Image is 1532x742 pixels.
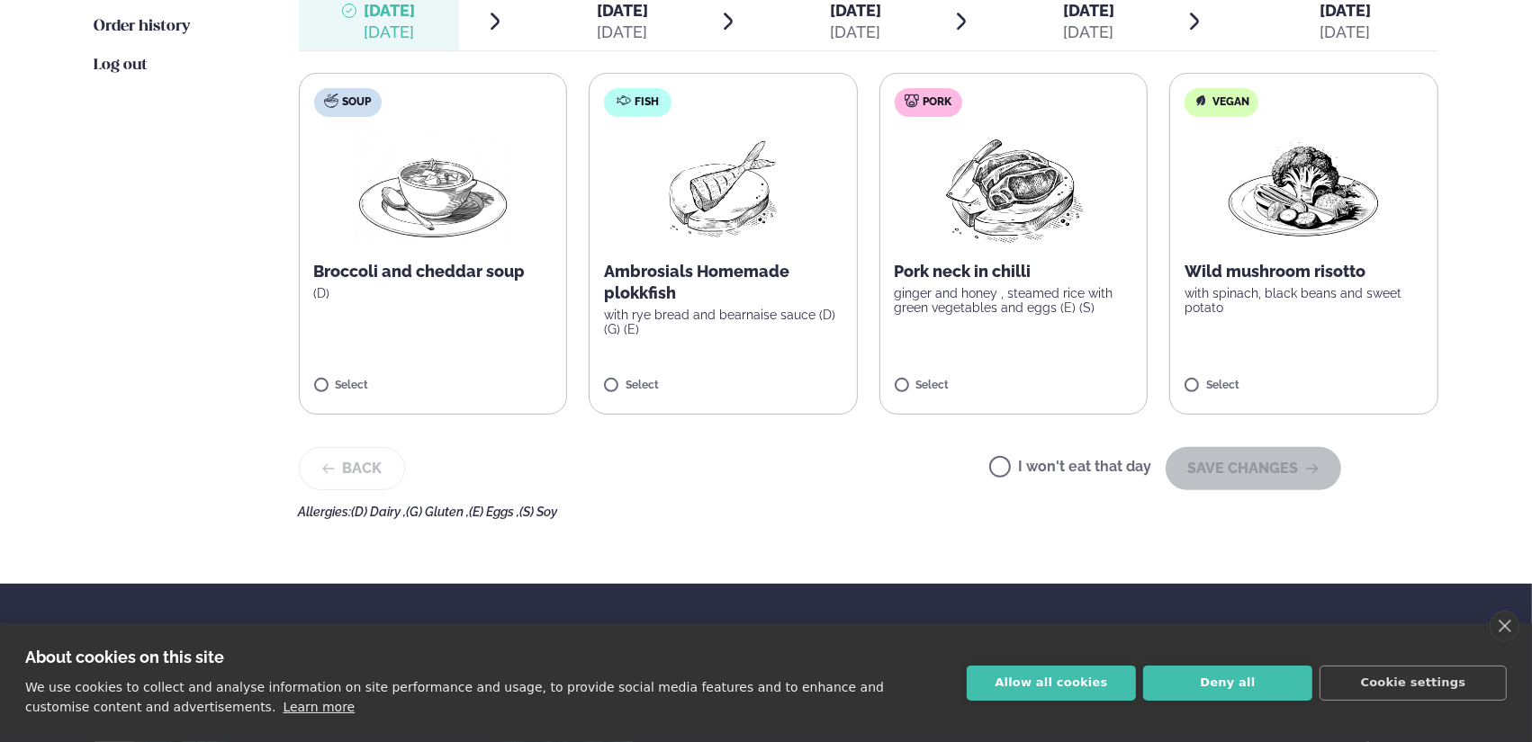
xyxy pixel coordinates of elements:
[1212,95,1249,110] span: Vegan
[1063,1,1114,20] span: [DATE]
[967,666,1136,701] button: Allow all cookies
[617,94,631,108] img: fish.svg
[352,505,407,519] span: (D) Dairy ,
[314,261,553,282] p: Broccoli and cheddar soup
[1143,666,1312,701] button: Deny all
[324,94,338,108] img: soup.svg
[364,22,415,43] div: [DATE]
[895,261,1133,282] p: Pork neck in chilli
[665,131,780,246] img: fish.png
[1166,447,1341,490] button: SAVE CHANGES
[905,94,919,108] img: pork.svg
[407,505,470,519] span: (G) Gluten ,
[1194,94,1208,108] img: Vegan.svg
[1320,1,1371,20] span: [DATE]
[95,16,191,38] a: Order history
[283,700,355,714] a: Learn more
[95,55,149,76] a: Log out
[933,131,1093,246] img: Pork-Meat.png
[1224,131,1383,246] img: Vegan.png
[354,131,512,246] img: Soup.png
[25,680,884,714] p: We use cookies to collect and analyse information on site performance and usage, to provide socia...
[604,308,843,336] p: with rye bread and bearnaise sauce (D) (G) (E)
[95,58,149,73] span: Log out
[830,1,881,20] span: [DATE]
[597,22,648,43] div: [DATE]
[470,505,520,519] span: (E) Eggs ,
[299,505,1438,519] div: Allergies:
[597,1,648,20] span: [DATE]
[1185,286,1423,315] p: with spinach, black beans and sweet potato
[343,95,372,110] span: Soup
[1185,261,1423,282] p: Wild mushroom risotto
[520,505,558,519] span: (S) Soy
[1320,22,1371,43] div: [DATE]
[1490,611,1519,641] a: close
[635,95,660,110] span: Fish
[604,261,843,304] p: Ambrosials Homemade plokkfish
[314,286,553,300] p: (D)
[830,22,881,43] div: [DATE]
[1063,22,1114,43] div: [DATE]
[95,19,191,34] span: Order history
[25,648,224,666] strong: About cookies on this site
[895,286,1133,315] p: ginger and honey , steamed rice with green vegetables and eggs (E) (S)
[299,447,405,490] button: Back
[924,95,952,110] span: Pork
[364,1,415,20] span: [DATE]
[1320,666,1507,701] button: Cookie settings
